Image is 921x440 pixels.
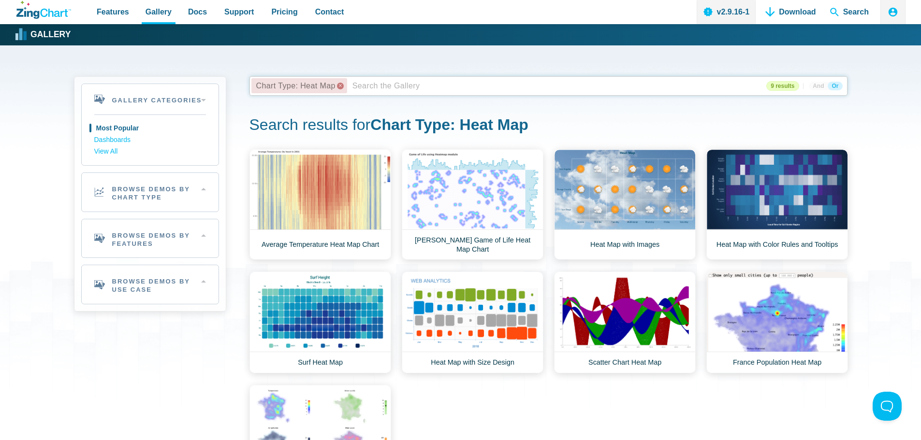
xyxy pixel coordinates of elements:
[94,134,206,146] a: Dashboards
[82,84,219,114] h2: Gallery Categories
[249,115,848,137] h1: Search results for
[315,5,344,18] span: Contact
[402,271,543,373] a: Heat Map with Size Design
[337,83,344,89] x: remove tag
[706,149,848,260] a: Heat Map with Color Rules and Tooltips
[256,82,336,90] span: Chart Type: Heat Map
[82,219,219,258] h2: Browse Demos By Features
[82,265,219,304] h2: Browse Demos By Use Case
[370,116,528,133] strong: Chart Type: Heat Map
[706,271,848,373] a: France Population Heat Map
[809,82,828,90] span: And
[188,5,207,18] span: Docs
[82,173,219,212] h2: Browse Demos By Chart Type
[94,123,206,134] a: Most Popular
[224,5,254,18] span: Support
[146,5,172,18] span: Gallery
[271,5,297,18] span: Pricing
[97,5,129,18] span: Features
[252,79,346,92] tag: Chart Type: Heat Map
[828,82,842,90] span: Or
[873,392,902,421] iframe: Toggle Customer Support
[402,149,543,260] a: [PERSON_NAME] Game of Life Heat Map Chart
[554,149,696,260] a: Heat Map with Images
[94,146,206,157] a: View All
[16,1,71,19] a: ZingChart Logo. Click to return to the homepage
[16,28,71,42] a: Gallery
[554,271,696,373] a: Scatter Chart Heat Map
[249,271,391,373] a: Surf Heat Map
[249,149,391,260] a: Average Temperature Heat Map Chart
[30,30,71,39] strong: Gallery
